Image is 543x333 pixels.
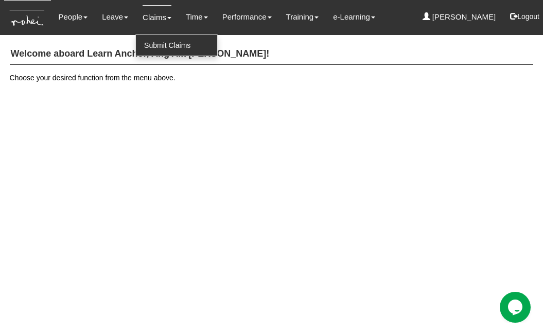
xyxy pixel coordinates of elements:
[10,73,534,83] p: Choose your desired function from the menu above.
[143,5,171,29] a: Claims
[286,5,319,29] a: Training
[136,35,217,56] a: Submit Claims
[186,5,208,29] a: Time
[222,5,272,29] a: Performance
[4,1,51,35] img: KTs7HI1dOZG7tu7pUkOpGGQAiEQAiEQAj0IhBB1wtXDg6BEAiBEAiBEAiB4RGIoBtemSRFIRACIRACIRACIdCLQARdL1w5OAR...
[423,5,496,29] a: [PERSON_NAME]
[58,5,87,29] a: People
[500,292,533,323] iframe: chat widget
[10,44,534,65] h4: Welcome aboard Learn Anchor, Ang Aik [PERSON_NAME]!
[102,5,128,29] a: Leave
[333,5,375,29] a: e-Learning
